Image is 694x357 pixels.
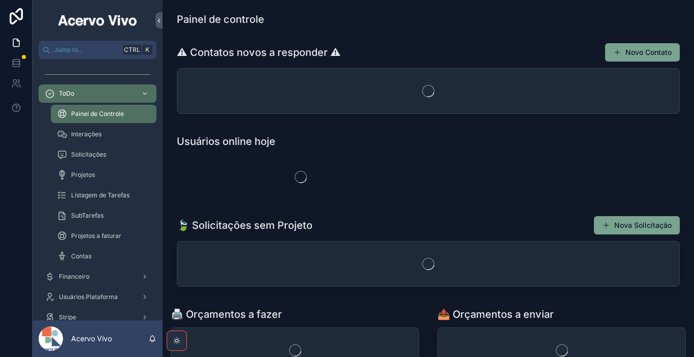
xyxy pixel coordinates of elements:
button: Novo Contato [605,43,680,62]
span: Usuários Plataforma [59,293,118,301]
a: Projetos a faturar [51,227,156,245]
span: Projetos [71,171,95,179]
a: Contas [51,247,156,265]
a: Listagem de Tarefas [51,186,156,204]
a: Usuários Plataforma [39,288,156,306]
button: Jump to...CtrlK [39,41,156,59]
span: Listagem de Tarefas [71,191,130,199]
p: Acervo Vivo [71,334,112,344]
span: Solicitações [71,151,106,159]
img: App logo [56,12,139,28]
a: SubTarefas [51,206,156,225]
h1: 🍃 Solicitações sem Projeto [177,218,312,232]
a: Financeiro [39,267,156,286]
span: Interações [71,130,102,138]
span: Financeiro [59,273,89,281]
span: Contas [71,252,91,260]
button: Nova Solicitação [594,216,680,234]
h1: Painel de controle [177,12,264,26]
span: Projetos a faturar [71,232,121,240]
h1: ⚠ Contatos novos a responder ⚠ [177,45,341,59]
a: Stripe [39,308,156,326]
h1: 📤 Orçamentos a enviar [437,307,554,321]
div: scrollable content [33,59,163,320]
span: Painel de Controle [71,110,124,118]
span: K [143,46,151,54]
a: ToDo [39,84,156,103]
span: Jump to... [54,46,119,54]
span: SubTarefas [71,212,104,220]
a: Painel de Controle [51,105,156,123]
span: Ctrl [123,45,141,55]
a: Solicitações [51,145,156,164]
h1: Usuários online hoje [177,134,275,148]
a: Projetos [51,166,156,184]
span: Stripe [59,313,76,321]
a: Interações [51,125,156,143]
h1: 🖨️ Orçamentos a fazer [171,307,282,321]
span: ToDo [59,90,74,98]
